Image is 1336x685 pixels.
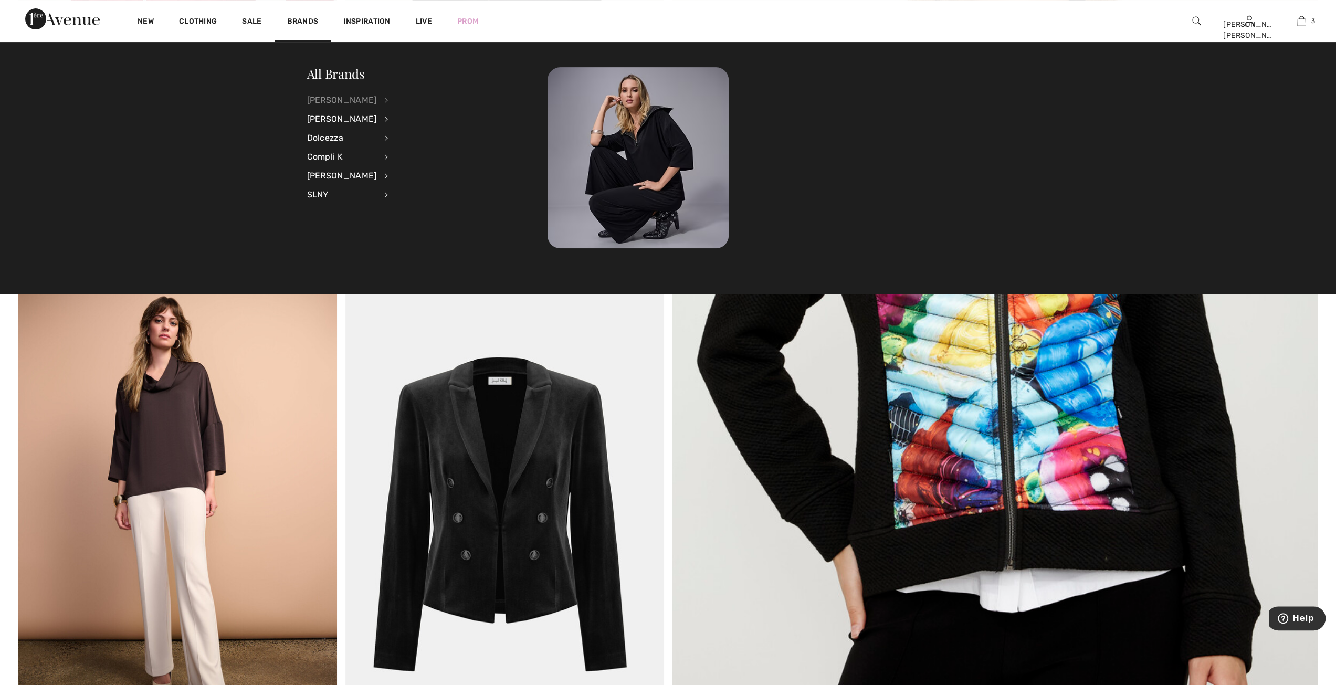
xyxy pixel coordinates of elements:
[307,166,377,185] div: [PERSON_NAME]
[1245,15,1254,27] img: My Info
[307,147,377,166] div: Compli K
[307,65,365,82] a: All Brands
[307,110,377,129] div: [PERSON_NAME]
[457,16,478,27] a: Prom
[343,17,390,28] span: Inspiration
[1311,16,1315,26] span: 3
[242,17,261,28] a: Sale
[1245,16,1254,26] a: Sign In
[416,16,432,27] a: Live
[179,17,217,28] a: Clothing
[548,67,729,248] img: 250825112723_baf80837c6fd5.jpg
[25,8,100,29] img: 1ère Avenue
[287,17,319,28] a: Brands
[138,17,154,28] a: New
[307,185,377,204] div: SLNY
[1192,15,1201,27] img: search the website
[1276,15,1327,27] a: 3
[1223,19,1275,41] div: [PERSON_NAME] [PERSON_NAME]
[307,91,377,110] div: [PERSON_NAME]
[307,129,377,147] div: Dolcezza
[1269,606,1326,633] iframe: Opens a widget where you can find more information
[1297,15,1306,27] img: My Bag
